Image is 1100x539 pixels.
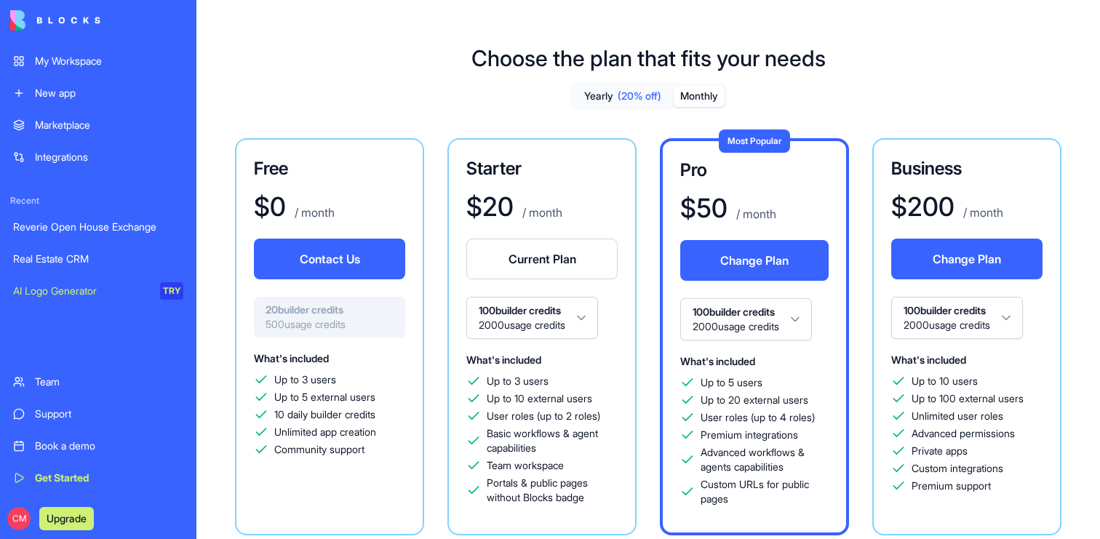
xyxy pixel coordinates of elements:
span: Premium support [912,479,991,493]
span: What's included [254,352,329,364]
button: Change Plan [680,240,829,281]
span: Unlimited user roles [912,409,1003,423]
span: Basic workflows & agent capabilities [487,426,618,455]
span: Up to 5 external users [274,390,375,404]
a: Marketplace [4,111,192,140]
span: User roles (up to 2 roles) [487,409,600,423]
div: Real Estate CRM [13,252,183,266]
div: Integrations [35,150,183,164]
p: / month [960,204,1003,221]
span: What's included [466,354,541,366]
span: Unlimited app creation [274,425,376,439]
span: Up to 3 users [274,372,336,387]
span: Private apps [912,444,968,458]
span: What's included [680,355,755,367]
span: Up to 100 external users [912,391,1024,406]
a: Team [4,367,192,396]
button: Upgrade [39,507,94,530]
span: Community support [274,442,364,457]
span: 20 builder credits [266,303,394,317]
span: Portals & public pages without Blocks badge [487,476,618,505]
div: My Workspace [35,54,183,68]
div: Marketplace [35,118,183,132]
a: AI Logo GeneratorTRY [4,276,192,306]
a: My Workspace [4,47,192,76]
button: Yearly [572,86,674,107]
a: Reverie Open House Exchange [4,212,192,241]
a: Book a demo [4,431,192,460]
h3: Starter [466,157,618,180]
div: TRY [160,282,183,300]
a: Support [4,399,192,428]
a: Integrations [4,143,192,172]
p: / month [292,204,335,221]
button: Current Plan [466,239,618,279]
h3: Free [254,157,405,180]
span: 10 daily builder credits [274,407,375,422]
h1: $ 0 [254,192,286,221]
h1: $ 50 [680,193,728,223]
div: AI Logo Generator [13,284,150,298]
div: New app [35,86,183,100]
span: User roles (up to 4 roles) [701,410,815,425]
button: Monthly [674,86,725,107]
span: Advanced workflows & agents capabilities [701,445,829,474]
span: Up to 10 external users [487,391,592,406]
div: Reverie Open House Exchange [13,220,183,234]
div: Team [35,375,183,389]
h1: $ 20 [466,192,514,221]
p: / month [733,205,776,223]
span: Custom URLs for public pages [701,477,829,506]
h3: Business [891,157,1043,180]
span: (20% off) [618,89,661,103]
span: Up to 20 external users [701,393,808,407]
span: Custom integrations [912,461,1003,476]
button: Contact Us [254,239,405,279]
span: Most Popular [728,135,781,146]
span: What's included [891,354,966,366]
span: Up to 3 users [487,374,549,388]
h1: Choose the plan that fits your needs [471,45,826,71]
span: Up to 5 users [701,375,762,390]
h3: Pro [680,159,829,182]
button: Change Plan [891,239,1043,279]
a: New app [4,79,192,108]
span: Premium integrations [701,428,798,442]
div: Book a demo [35,439,183,453]
span: 500 usage credits [266,317,394,332]
div: Get Started [35,471,183,485]
p: / month [519,204,562,221]
a: Get Started [4,463,192,492]
span: Advanced permissions [912,426,1015,441]
img: logo [10,10,100,31]
a: Upgrade [39,511,94,525]
span: Up to 10 users [912,374,978,388]
span: Team workspace [487,458,564,473]
span: CM [7,507,31,530]
div: Support [35,407,183,421]
h1: $ 200 [891,192,954,221]
a: Real Estate CRM [4,244,192,274]
span: Recent [4,195,192,207]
